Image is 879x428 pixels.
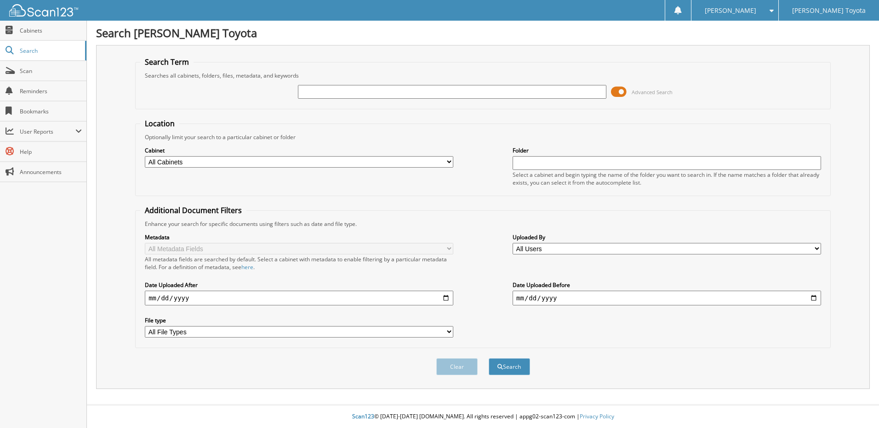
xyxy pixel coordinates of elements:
[140,220,826,228] div: Enhance your search for specific documents using filters such as date and file type.
[705,8,756,13] span: [PERSON_NAME]
[140,72,826,79] div: Searches all cabinets, folders, files, metadata, and keywords
[145,233,453,241] label: Metadata
[20,107,82,115] span: Bookmarks
[87,405,879,428] div: © [DATE]-[DATE] [DOMAIN_NAME]. All rights reserved | appg02-scan123-com |
[140,133,826,141] div: Optionally limit your search to a particular cabinet or folder
[145,316,453,324] label: File type
[9,4,78,17] img: scan123-logo-white.svg
[513,291,821,305] input: end
[20,128,75,135] span: User Reports
[20,67,82,75] span: Scan
[20,87,82,95] span: Reminders
[436,358,478,375] button: Clear
[145,255,453,271] div: All metadata fields are searched by default. Select a cabinet with metadata to enable filtering b...
[20,168,82,176] span: Announcements
[580,412,614,420] a: Privacy Policy
[145,281,453,289] label: Date Uploaded After
[20,47,80,55] span: Search
[145,291,453,305] input: start
[140,118,179,129] legend: Location
[140,205,246,215] legend: Additional Document Filters
[20,27,82,34] span: Cabinets
[632,89,673,96] span: Advanced Search
[513,281,821,289] label: Date Uploaded Before
[96,25,870,40] h1: Search [PERSON_NAME] Toyota
[489,358,530,375] button: Search
[513,233,821,241] label: Uploaded By
[241,263,253,271] a: here
[513,146,821,154] label: Folder
[513,171,821,186] div: Select a cabinet and begin typing the name of the folder you want to search in. If the name match...
[792,8,866,13] span: [PERSON_NAME] Toyota
[145,146,453,154] label: Cabinet
[140,57,194,67] legend: Search Term
[352,412,374,420] span: Scan123
[20,148,82,156] span: Help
